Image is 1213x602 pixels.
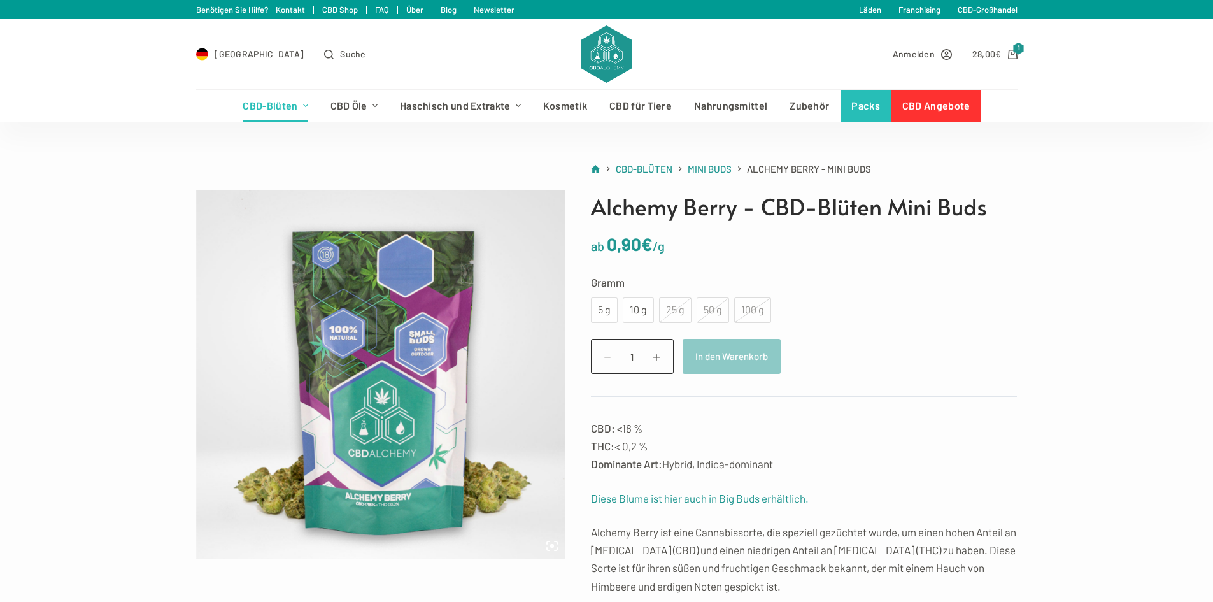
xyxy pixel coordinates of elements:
a: Zubehör [779,90,841,122]
h1: Alchemy Berry - CBD-Blüten Mini Buds [591,190,1018,224]
span: ab [591,238,604,254]
p: 18 % < 0,2 % Hybrid, Indica-dominant [591,419,1018,473]
a: Select Country [196,47,304,61]
a: Packs [841,90,891,122]
label: Gramm [591,273,1018,291]
div: 5 g [599,302,610,319]
input: Produktmenge [591,339,674,374]
span: € [641,233,653,255]
a: Benötigen Sie Hilfe? Kontakt [196,4,305,15]
a: CBD Shop [322,4,358,15]
bdi: 0,90 [607,233,653,255]
strong: THC: [591,440,614,452]
a: Newsletter [474,4,514,15]
img: DE Flag [196,48,209,61]
a: CBD-Großhandel [958,4,1018,15]
bdi: 28,00 [972,48,1002,59]
a: CBD für Tiere [599,90,683,122]
span: Alchemy Berry - Mini Buds [747,161,871,177]
a: Über [406,4,423,15]
a: Kosmetik [532,90,598,122]
button: Open search form [324,47,365,61]
a: Läden [859,4,881,15]
strong: CBD: < [591,422,622,434]
span: 1 [1013,43,1025,55]
span: CBD-Blüten [616,163,672,175]
a: Mini Buds [688,161,732,177]
img: CBD Alchemy [581,25,631,83]
span: Anmelden [893,47,935,61]
a: FAQ [375,4,389,15]
strong: Dominante Art: [591,457,662,470]
span: /g [653,238,665,254]
nav: Header-Menü [232,90,981,122]
button: In den Warenkorb [683,339,781,374]
span: € [995,48,1001,59]
a: Haschisch und Extrakte [388,90,532,122]
a: Blog [441,4,457,15]
a: CBD Angebote [891,90,981,122]
span: Mini Buds [688,163,732,175]
p: Alchemy Berry ist eine Cannabissorte, die speziell gezüchtet wurde, um einen hohen Anteil an [MED... [591,523,1018,594]
a: Anmelden [893,47,952,61]
a: Nahrungsmittel [683,90,779,122]
span: [GEOGRAPHIC_DATA] [215,47,304,61]
span: Suche [340,47,366,61]
a: Shopping cart [972,47,1018,61]
a: CBD Öle [319,90,388,122]
a: Diese Blume ist hier auch in Big Buds erhältlich. [591,492,809,505]
a: Franchising [898,4,940,15]
a: CBD-Blüten [616,161,672,177]
a: CBD-Blüten [232,90,319,122]
img: smallbuds-alchemyberry-doypack [196,190,565,559]
div: 10 g [630,302,646,319]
